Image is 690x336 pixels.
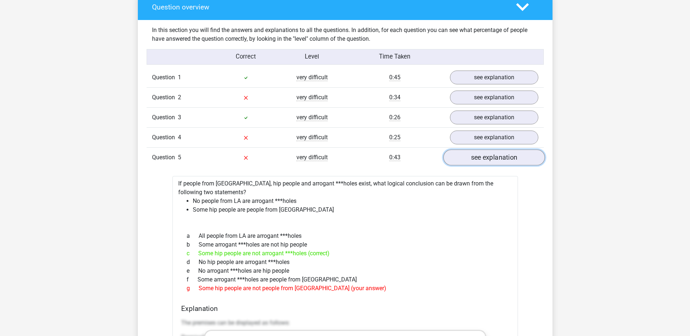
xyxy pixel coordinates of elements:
span: 4 [178,134,181,141]
div: Some arrogant ***holes are people from [GEOGRAPHIC_DATA] [181,275,509,284]
a: see explanation [450,71,538,84]
span: g [187,284,199,293]
div: Some hip people are not people from [GEOGRAPHIC_DATA] (your answer) [181,284,509,293]
h4: Question overview [152,3,505,11]
span: e [187,267,198,275]
span: very difficult [296,134,328,141]
a: see explanation [450,131,538,144]
span: very difficult [296,154,328,161]
span: very difficult [296,74,328,81]
h4: Explanation [181,304,509,313]
span: 0:43 [389,154,400,161]
span: 2 [178,94,181,101]
div: Some hip people are not arrogant ***holes (correct) [181,249,509,258]
span: b [187,240,199,249]
span: d [187,258,199,267]
span: 1 [178,74,181,81]
div: No arrogant ***holes are hip people [181,267,509,275]
span: 5 [178,154,181,161]
span: Question [152,153,178,162]
span: Question [152,133,178,142]
a: see explanation [450,111,538,124]
span: c [187,249,198,258]
div: Correct [213,52,279,61]
span: very difficult [296,114,328,121]
span: a [187,232,199,240]
div: All people from LA are arrogant ***holes [181,232,509,240]
div: No hip people are arrogant ***holes [181,258,509,267]
li: No people from LA are arrogant ***holes [193,197,512,205]
span: Question [152,73,178,82]
span: 3 [178,114,181,121]
a: see explanation [443,150,545,166]
span: 0:26 [389,114,400,121]
span: Question [152,113,178,122]
span: 0:45 [389,74,400,81]
span: f [187,275,198,284]
div: Time Taken [345,52,444,61]
a: see explanation [450,91,538,104]
span: 0:25 [389,134,400,141]
li: Some hip people are people from [GEOGRAPHIC_DATA] [193,205,512,214]
div: Some arrogant ***holes are not hip people [181,240,509,249]
span: Question [152,93,178,102]
div: In this section you will find the answers and explanations to all the questions. In addition, for... [147,26,544,43]
p: The premises can be displayed as follows: [181,319,509,327]
div: Level [279,52,345,61]
span: very difficult [296,94,328,101]
span: 0:34 [389,94,400,101]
